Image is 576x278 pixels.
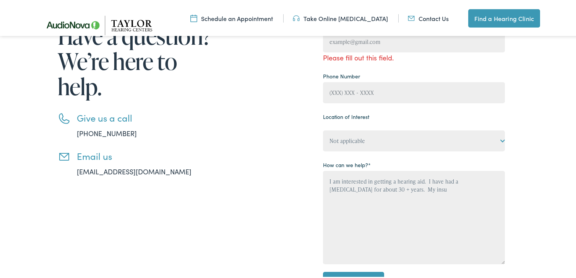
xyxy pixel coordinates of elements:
[77,149,214,160] h3: Email us
[468,8,540,26] a: Find a Hearing Clinic
[190,13,273,21] a: Schedule an Appointment
[408,13,449,21] a: Contact Us
[408,13,415,21] img: utility icon
[323,159,371,167] label: How can we help?
[323,71,360,79] label: Phone Number
[323,111,369,119] label: Location of Interest
[293,13,300,21] img: utility icon
[323,81,505,102] input: (XXX) XXX - XXXX
[323,30,505,51] input: example@gmail.com
[190,13,197,21] img: utility icon
[293,13,388,21] a: Take Online [MEDICAL_DATA]
[77,165,191,175] a: [EMAIL_ADDRESS][DOMAIN_NAME]
[323,51,505,61] span: Please fill out this field.
[77,111,214,122] h3: Give us a call
[77,127,137,137] a: [PHONE_NUMBER]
